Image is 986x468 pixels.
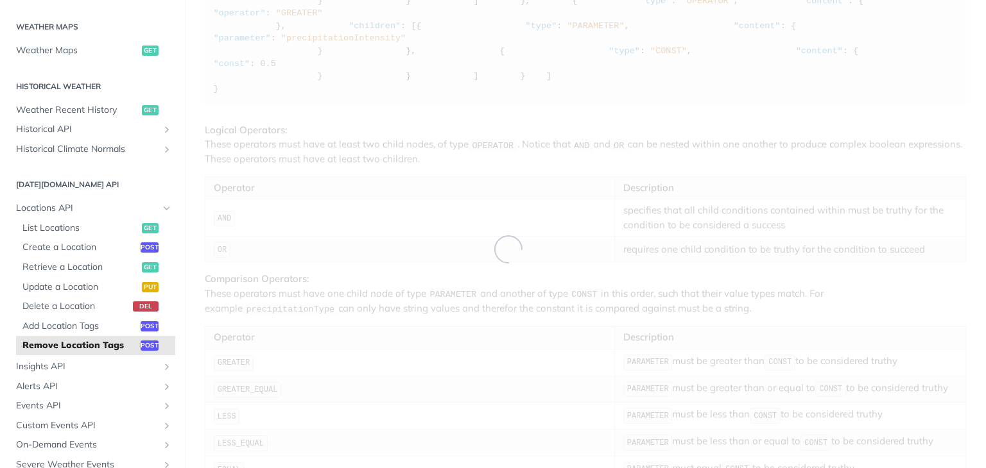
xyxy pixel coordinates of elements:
[16,360,159,373] span: Insights API
[10,41,175,60] a: Weather Mapsget
[10,357,175,376] a: Insights APIShow subpages for Insights API
[16,258,175,277] a: Retrieve a Locationget
[162,144,172,155] button: Show subpages for Historical Climate Normals
[16,44,139,57] span: Weather Maps
[22,320,137,333] span: Add Location Tags
[16,380,159,393] span: Alerts API
[162,381,172,392] button: Show subpages for Alerts API
[22,300,130,313] span: Delete a Location
[142,282,159,292] span: put
[10,140,175,159] a: Historical Climate NormalsShow subpages for Historical Climate Normals
[162,440,172,450] button: Show subpages for On-Demand Events
[133,301,159,312] span: del
[16,317,175,336] a: Add Location Tagspost
[10,199,175,218] a: Locations APIHide subpages for Locations API
[16,202,159,215] span: Locations API
[10,416,175,435] a: Custom Events APIShow subpages for Custom Events API
[162,124,172,135] button: Show subpages for Historical API
[10,101,175,120] a: Weather Recent Historyget
[16,439,159,451] span: On-Demand Events
[141,340,159,351] span: post
[22,241,137,254] span: Create a Location
[22,339,137,352] span: Remove Location Tags
[142,105,159,115] span: get
[162,421,172,431] button: Show subpages for Custom Events API
[10,179,175,190] h2: [DATE][DOMAIN_NAME] API
[10,435,175,455] a: On-Demand EventsShow subpages for On-Demand Events
[16,336,175,355] a: Remove Location Tagspost
[10,377,175,396] a: Alerts APIShow subpages for Alerts API
[141,242,159,253] span: post
[16,238,175,257] a: Create a Locationpost
[16,123,159,136] span: Historical API
[16,399,159,412] span: Events API
[22,222,139,235] span: List Locations
[162,401,172,411] button: Show subpages for Events API
[16,104,139,117] span: Weather Recent History
[16,297,175,316] a: Delete a Locationdel
[22,281,139,294] span: Update a Location
[10,21,175,33] h2: Weather Maps
[162,203,172,213] button: Hide subpages for Locations API
[22,261,139,274] span: Retrieve a Location
[162,362,172,372] button: Show subpages for Insights API
[10,396,175,415] a: Events APIShow subpages for Events API
[142,262,159,272] span: get
[10,120,175,139] a: Historical APIShow subpages for Historical API
[16,278,175,297] a: Update a Locationput
[16,219,175,238] a: List Locationsget
[142,223,159,233] span: get
[16,143,159,156] span: Historical Climate Normals
[16,419,159,432] span: Custom Events API
[10,81,175,92] h2: Historical Weather
[141,321,159,331] span: post
[142,46,159,56] span: get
